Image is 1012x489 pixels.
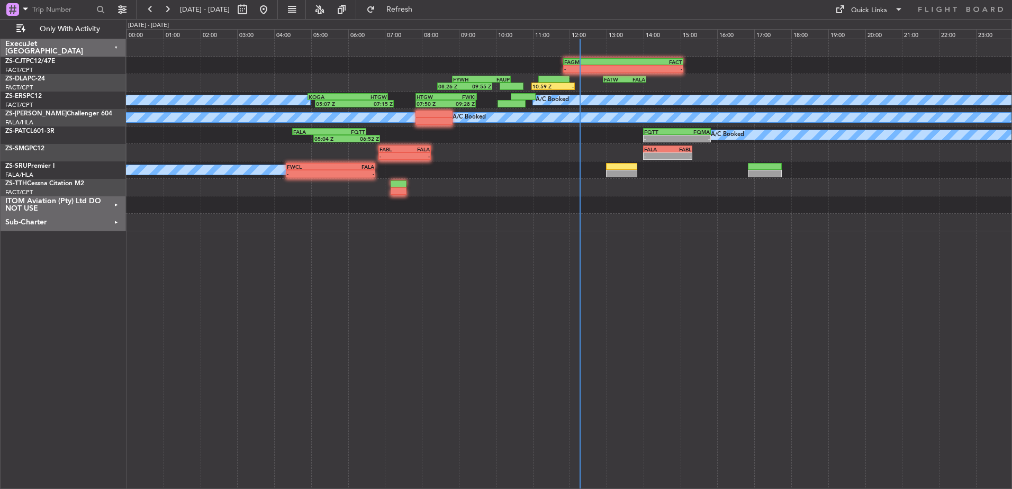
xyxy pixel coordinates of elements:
[623,66,682,72] div: -
[5,101,33,109] a: FACT/CPT
[5,171,33,179] a: FALA/HLA
[754,29,791,39] div: 17:00
[5,58,55,65] a: ZS-CJTPC12/47E
[5,163,55,169] a: ZS-SRUPremier I
[417,94,446,100] div: HTGW
[5,180,27,187] span: ZS-TTH
[564,59,624,65] div: FAGM
[5,93,26,99] span: ZS-ERS
[446,101,475,107] div: 09:28 Z
[446,94,476,100] div: FWKI
[717,29,754,39] div: 16:00
[5,146,29,152] span: ZS-SMG
[625,76,645,83] div: FALA
[453,76,481,83] div: FYWH
[5,163,28,169] span: ZS-SRU
[5,76,45,82] a: ZS-DLAPC-24
[32,2,93,17] input: Trip Number
[404,153,430,159] div: -
[902,29,939,39] div: 21:00
[644,129,677,135] div: FQTT
[668,153,692,159] div: -
[644,146,668,152] div: FALA
[536,92,569,108] div: A/C Booked
[329,129,365,135] div: FQTT
[314,135,347,142] div: 05:04 Z
[644,135,677,142] div: -
[865,29,902,39] div: 20:00
[5,128,26,134] span: ZS-PAT
[453,110,486,125] div: A/C Booked
[828,29,865,39] div: 19:00
[5,66,33,74] a: FACT/CPT
[293,129,329,135] div: FALA
[465,83,491,89] div: 09:55 Z
[5,119,33,126] a: FALA/HLA
[237,29,274,39] div: 03:00
[564,66,624,72] div: -
[316,101,355,107] div: 05:07 Z
[644,153,668,159] div: -
[5,146,44,152] a: ZS-SMGPC12
[180,5,230,14] span: [DATE] - [DATE]
[644,29,681,39] div: 14:00
[604,76,625,83] div: FATW
[830,1,908,18] button: Quick Links
[791,29,828,39] div: 18:00
[422,29,459,39] div: 08:00
[677,129,710,135] div: FQMA
[377,6,422,13] span: Refresh
[553,83,574,89] div: -
[5,93,42,99] a: ZS-ERSPC12
[5,84,33,92] a: FACT/CPT
[309,94,348,100] div: KOGA
[532,83,553,89] div: 10:59 Z
[331,164,375,170] div: FALA
[681,29,718,39] div: 15:00
[385,29,422,39] div: 07:00
[711,127,744,143] div: A/C Booked
[5,58,26,65] span: ZS-CJT
[677,135,710,142] div: -
[348,94,387,100] div: HTGW
[438,83,465,89] div: 08:26 Z
[459,29,496,39] div: 09:00
[362,1,425,18] button: Refresh
[287,164,331,170] div: FWCL
[404,146,430,152] div: FALA
[379,146,405,152] div: FABL
[668,146,692,152] div: FABL
[417,101,446,107] div: 07:50 Z
[164,29,201,39] div: 01:00
[607,29,644,39] div: 13:00
[570,29,607,39] div: 12:00
[126,29,164,39] div: 00:00
[5,76,28,82] span: ZS-DLA
[482,76,510,83] div: FAUP
[311,29,348,39] div: 05:00
[851,5,887,16] div: Quick Links
[274,29,311,39] div: 04:00
[939,29,976,39] div: 22:00
[287,170,331,177] div: -
[201,29,238,39] div: 02:00
[533,29,570,39] div: 11:00
[28,25,112,33] span: Only With Activity
[331,170,375,177] div: -
[5,111,112,117] a: ZS-[PERSON_NAME]Challenger 604
[623,59,682,65] div: FACT
[12,21,115,38] button: Only With Activity
[355,101,393,107] div: 07:15 Z
[128,21,169,30] div: [DATE] - [DATE]
[347,135,379,142] div: 06:52 Z
[5,188,33,196] a: FACT/CPT
[5,128,55,134] a: ZS-PATCL601-3R
[348,29,385,39] div: 06:00
[5,111,67,117] span: ZS-[PERSON_NAME]
[5,180,84,187] a: ZS-TTHCessna Citation M2
[496,29,533,39] div: 10:00
[379,153,405,159] div: -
